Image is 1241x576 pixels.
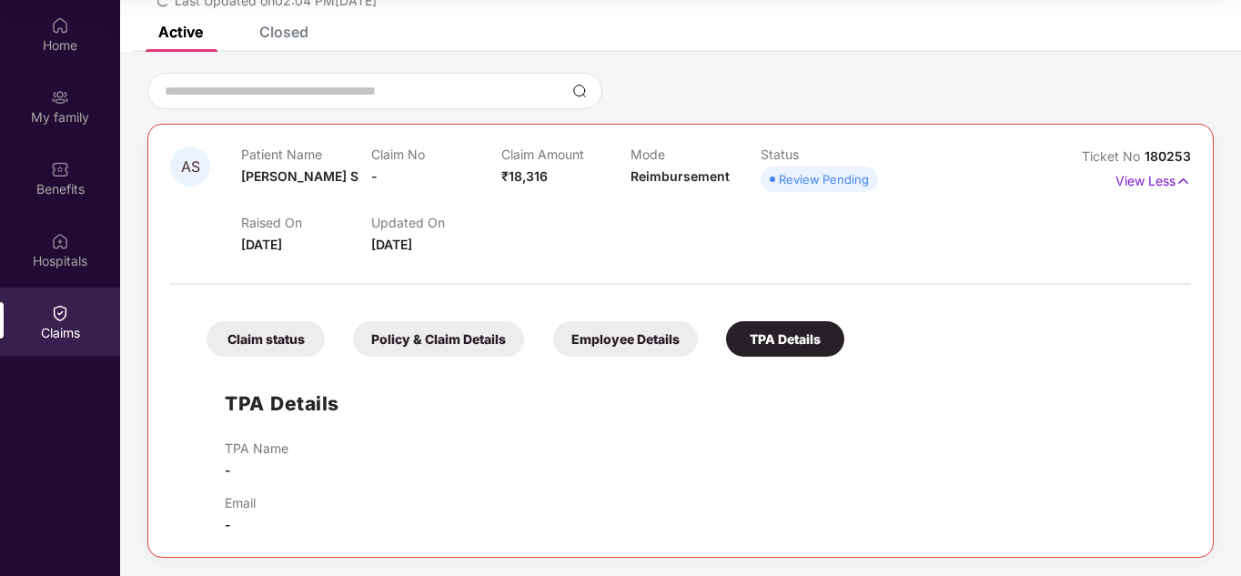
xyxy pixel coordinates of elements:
img: svg+xml;base64,PHN2ZyBpZD0iQ2xhaW0iIHhtbG5zPSJodHRwOi8vd3d3LnczLm9yZy8yMDAwL3N2ZyIgd2lkdGg9IjIwIi... [51,304,69,322]
p: Claim No [371,147,501,162]
p: Status [761,147,891,162]
img: svg+xml;base64,PHN2ZyBpZD0iSG9zcGl0YWxzIiB4bWxucz0iaHR0cDovL3d3dy53My5vcmcvMjAwMC9zdmciIHdpZHRoPS... [51,232,69,250]
img: svg+xml;base64,PHN2ZyB4bWxucz0iaHR0cDovL3d3dy53My5vcmcvMjAwMC9zdmciIHdpZHRoPSIxNyIgaGVpZ2h0PSIxNy... [1175,171,1191,191]
span: - [225,462,231,478]
p: Claim Amount [501,147,631,162]
span: - [225,517,231,532]
p: View Less [1115,167,1191,191]
div: Review Pending [779,170,869,188]
span: Ticket No [1082,148,1145,164]
h1: TPA Details [225,389,339,419]
span: ₹18,316 [501,168,548,184]
img: svg+xml;base64,PHN2ZyBpZD0iSG9tZSIgeG1sbnM9Imh0dHA6Ly93d3cudzMub3JnLzIwMDAvc3ZnIiB3aWR0aD0iMjAiIG... [51,16,69,35]
p: Raised On [241,215,371,230]
span: [PERSON_NAME] S [241,168,358,184]
div: Active [158,23,203,41]
span: [DATE] [241,237,282,252]
img: svg+xml;base64,PHN2ZyBpZD0iQmVuZWZpdHMiIHhtbG5zPSJodHRwOi8vd3d3LnczLm9yZy8yMDAwL3N2ZyIgd2lkdGg9Ij... [51,160,69,178]
img: svg+xml;base64,PHN2ZyB3aWR0aD0iMjAiIGhlaWdodD0iMjAiIHZpZXdCb3g9IjAgMCAyMCAyMCIgZmlsbD0ibm9uZSIgeG... [51,88,69,106]
span: [DATE] [371,237,412,252]
span: Reimbursement [631,168,730,184]
img: svg+xml;base64,PHN2ZyBpZD0iU2VhcmNoLTMyeDMyIiB4bWxucz0iaHR0cDovL3d3dy53My5vcmcvMjAwMC9zdmciIHdpZH... [572,84,587,98]
div: Closed [259,23,308,41]
div: Claim status [207,321,325,357]
span: 180253 [1145,148,1191,164]
span: AS [181,159,200,175]
div: Policy & Claim Details [353,321,524,357]
div: TPA Details [726,321,844,357]
div: Employee Details [553,321,698,357]
p: Mode [631,147,761,162]
span: - [371,168,378,184]
p: Patient Name [241,147,371,162]
p: Updated On [371,215,501,230]
p: Email [225,495,256,510]
p: TPA Name [225,440,288,456]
